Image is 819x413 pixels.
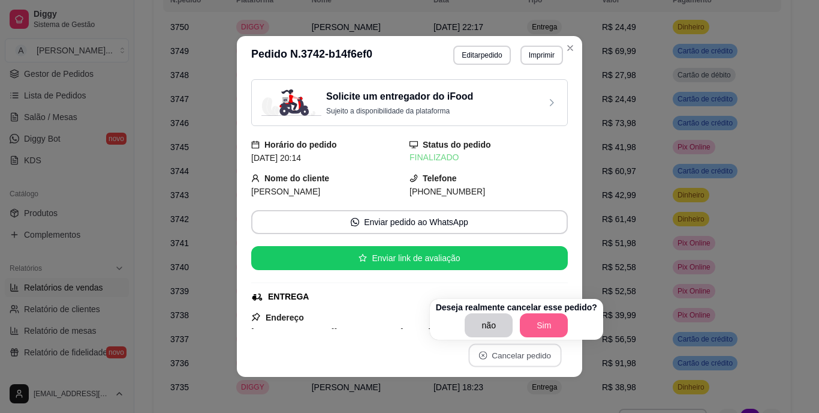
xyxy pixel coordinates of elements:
strong: Status do pedido [423,140,491,149]
span: [PERSON_NAME] [251,187,320,196]
span: calendar [251,140,260,149]
span: whats-app [351,218,359,226]
img: delivery-image [261,89,321,116]
span: [DATE] 20:14 [251,153,301,163]
button: Close [561,38,580,58]
button: não [465,313,513,337]
span: close-circle [479,351,487,360]
button: Imprimir [520,46,563,65]
div: FINALIZADO [409,151,568,164]
strong: Horário do pedido [264,140,337,149]
button: close-circleCancelar pedido [468,344,561,367]
h3: Pedido N. 3742-b14f6ef0 [251,46,372,65]
span: pushpin [251,312,261,322]
h3: Solicite um entregador do iFood [326,89,473,104]
button: whats-appEnviar pedido ao WhatsApp [251,210,568,234]
span: phone [409,174,418,182]
button: Sim [520,313,568,337]
div: ENTREGA [268,291,309,303]
span: star [359,254,367,262]
strong: Endereço [266,313,304,322]
button: Editarpedido [453,46,510,65]
p: Sujeito a disponibilidade da plataforma [326,106,473,116]
button: starEnviar link de avaliação [251,246,568,270]
span: [PHONE_NUMBER] [409,187,485,196]
span: [STREET_ADDRESS][PERSON_NAME] 85, Três Irmãs - 58423200 Vizinho a mini maricota [251,327,559,351]
span: desktop [409,140,418,149]
p: Deseja realmente cancelar esse pedido? [436,301,597,313]
span: user [251,174,260,182]
strong: Nome do cliente [264,173,329,183]
strong: Telefone [423,173,457,183]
